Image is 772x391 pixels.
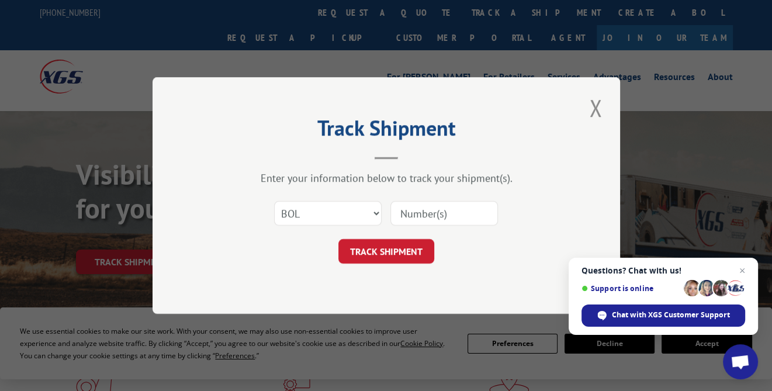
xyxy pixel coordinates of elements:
input: Number(s) [390,201,498,226]
div: Enter your information below to track your shipment(s). [211,171,562,185]
span: Chat with XGS Customer Support [612,310,730,320]
span: Support is online [581,284,680,293]
h2: Track Shipment [211,120,562,142]
button: TRACK SHIPMENT [338,239,434,264]
a: Open chat [723,344,758,379]
button: Close modal [586,92,605,124]
span: Questions? Chat with us! [581,266,745,275]
span: Chat with XGS Customer Support [581,305,745,327]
